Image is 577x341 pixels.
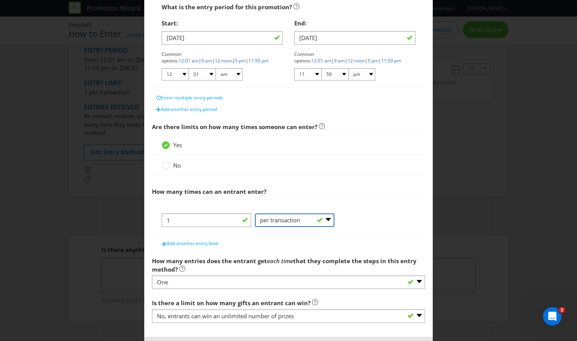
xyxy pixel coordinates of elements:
[162,3,292,11] span: What is the entry period for this promotion?
[152,188,267,195] span: How many times can an entrant enter?
[152,104,221,115] button: Add another entry period
[232,57,235,64] span: |
[152,299,310,307] span: Is there a limit on how many gifts an entrant can win?
[294,15,415,31] div: End:
[152,123,317,131] span: Are there limits on how many times someone can enter?
[199,57,201,64] span: |
[152,92,227,104] button: Enter multiple entry periods
[162,15,283,31] div: Start:
[365,57,368,64] span: |
[248,57,268,64] a: 11:59 pm
[348,57,365,64] a: 12 noon
[331,57,334,64] span: |
[173,161,181,169] span: No
[378,57,381,64] span: |
[201,57,212,64] a: 9 am
[334,57,345,64] a: 9 am
[381,57,401,64] a: 11:59 pm
[161,94,223,101] span: Enter multiple entry periods
[294,51,314,64] span: Common options:
[173,141,182,149] span: Yes
[167,240,218,247] span: Add another entry limit
[345,57,348,64] span: |
[559,307,565,313] span: 2
[162,51,181,64] span: Common options:
[179,57,199,64] a: 12:01 am
[543,307,562,326] iframe: Intercom live chat
[152,257,417,273] span: that they complete the steps in this entry method?
[267,257,293,265] em: each time
[311,57,331,64] a: 12:01 am
[212,57,215,64] span: |
[294,31,415,45] input: DD/MM/YY
[368,57,378,64] a: 5 pm
[235,57,246,64] a: 5 pm
[162,31,283,45] input: DD/MM/YY
[161,106,217,113] span: Add another entry period
[215,57,232,64] a: 12 noon
[246,57,248,64] span: |
[152,257,267,265] span: How many entries does the entrant get
[158,238,223,249] button: Add another entry limit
